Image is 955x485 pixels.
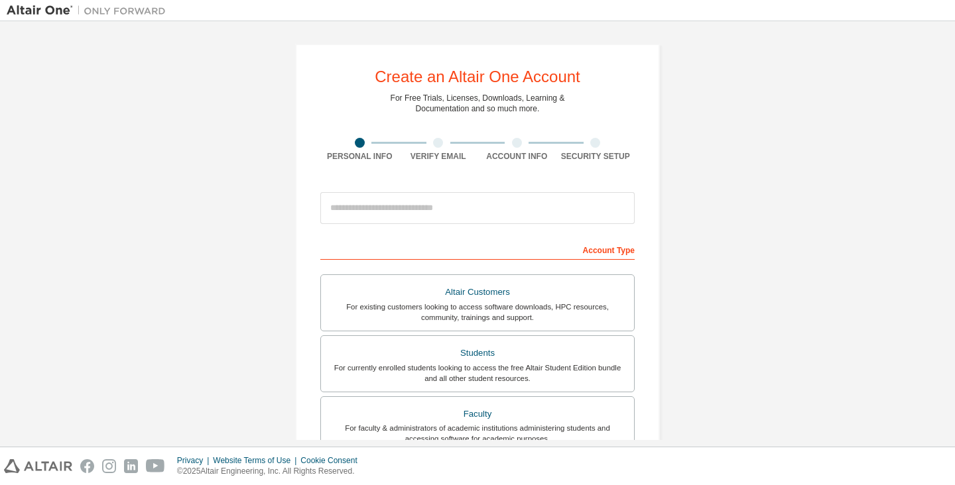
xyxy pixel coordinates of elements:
img: altair_logo.svg [4,459,72,473]
div: For currently enrolled students looking to access the free Altair Student Edition bundle and all ... [329,362,626,384]
div: For faculty & administrators of academic institutions administering students and accessing softwa... [329,423,626,444]
img: linkedin.svg [124,459,138,473]
div: For Free Trials, Licenses, Downloads, Learning & Documentation and so much more. [391,93,565,114]
img: instagram.svg [102,459,116,473]
p: © 2025 Altair Engineering, Inc. All Rights Reserved. [177,466,365,477]
div: Students [329,344,626,362]
div: Account Info [477,151,556,162]
div: Privacy [177,455,213,466]
div: Personal Info [320,151,399,162]
div: Altair Customers [329,283,626,301]
div: Create an Altair One Account [375,69,580,85]
div: Website Terms of Use [213,455,300,466]
img: Altair One [7,4,172,17]
div: Security Setup [556,151,635,162]
div: Faculty [329,405,626,423]
div: For existing customers looking to access software downloads, HPC resources, community, trainings ... [329,301,626,323]
div: Account Type [320,239,635,260]
div: Verify Email [399,151,478,162]
img: youtube.svg [146,459,165,473]
div: Cookie Consent [300,455,365,466]
img: facebook.svg [80,459,94,473]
